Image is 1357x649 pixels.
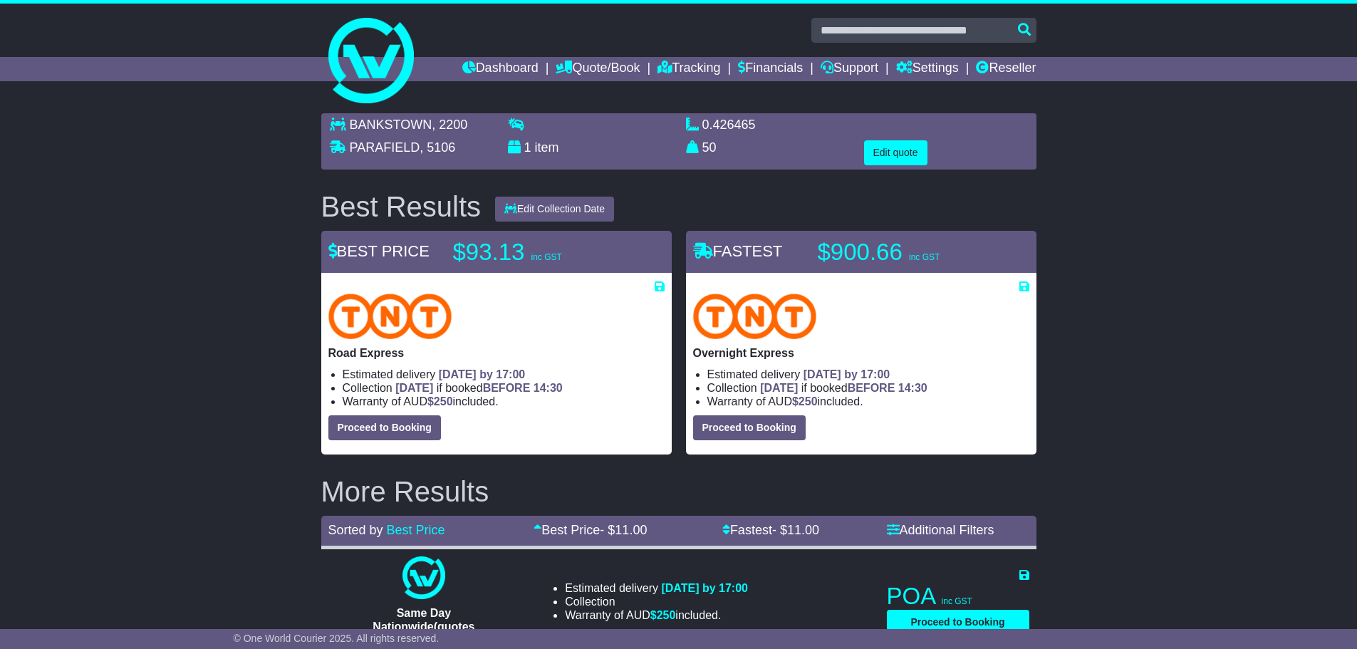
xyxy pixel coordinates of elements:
[328,523,383,537] span: Sorted by
[799,395,818,407] span: 250
[818,238,996,266] p: $900.66
[787,523,819,537] span: 11.00
[650,609,676,621] span: $
[600,523,647,537] span: - $
[702,118,756,132] span: 0.426465
[556,57,640,81] a: Quote/Book
[887,523,994,537] a: Additional Filters
[395,382,562,394] span: if booked
[328,346,665,360] p: Road Express
[565,595,748,608] li: Collection
[350,118,432,132] span: BANKSTOWN
[373,607,474,646] span: Same Day Nationwide(quotes take 0.5-1 hour)
[693,242,783,260] span: FASTEST
[462,57,539,81] a: Dashboard
[343,395,665,408] li: Warranty of AUD included.
[707,368,1029,381] li: Estimated delivery
[350,140,420,155] span: PARAFIELD
[524,140,531,155] span: 1
[707,395,1029,408] li: Warranty of AUD included.
[693,294,817,339] img: TNT Domestic: Overnight Express
[565,608,748,622] li: Warranty of AUD included.
[427,395,453,407] span: $
[343,368,665,381] li: Estimated delivery
[534,382,563,394] span: 14:30
[395,382,433,394] span: [DATE]
[387,523,445,537] a: Best Price
[942,596,972,606] span: inc GST
[343,381,665,395] li: Collection
[707,381,1029,395] li: Collection
[420,140,455,155] span: , 5106
[535,140,559,155] span: item
[661,582,748,594] span: [DATE] by 17:00
[328,415,441,440] button: Proceed to Booking
[314,191,489,222] div: Best Results
[821,57,878,81] a: Support
[615,523,647,537] span: 11.00
[792,395,818,407] span: $
[657,57,720,81] a: Tracking
[565,581,748,595] li: Estimated delivery
[434,395,453,407] span: 250
[848,382,895,394] span: BEFORE
[898,382,927,394] span: 14:30
[531,252,562,262] span: inc GST
[321,476,1036,507] h2: More Results
[702,140,717,155] span: 50
[738,57,803,81] a: Financials
[772,523,819,537] span: - $
[432,118,467,132] span: , 2200
[864,140,927,165] button: Edit quote
[402,556,445,599] img: One World Courier: Same Day Nationwide(quotes take 0.5-1 hour)
[483,382,531,394] span: BEFORE
[693,415,806,440] button: Proceed to Booking
[804,368,890,380] span: [DATE] by 17:00
[760,382,798,394] span: [DATE]
[328,242,430,260] span: BEST PRICE
[896,57,959,81] a: Settings
[439,368,526,380] span: [DATE] by 17:00
[887,610,1029,635] button: Proceed to Booking
[693,346,1029,360] p: Overnight Express
[328,294,452,339] img: TNT Domestic: Road Express
[976,57,1036,81] a: Reseller
[534,523,647,537] a: Best Price- $11.00
[722,523,819,537] a: Fastest- $11.00
[495,197,614,222] button: Edit Collection Date
[234,633,440,644] span: © One World Courier 2025. All rights reserved.
[887,582,1029,611] p: POA
[909,252,940,262] span: inc GST
[657,609,676,621] span: 250
[453,238,631,266] p: $93.13
[760,382,927,394] span: if booked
